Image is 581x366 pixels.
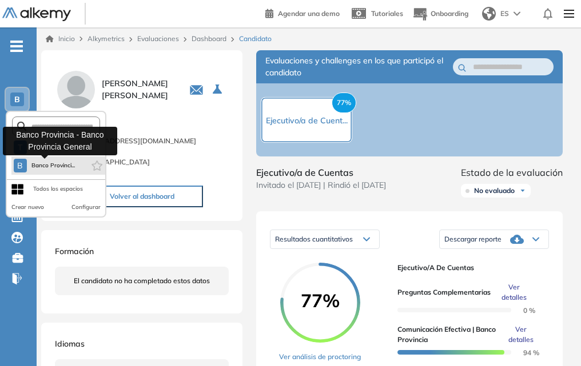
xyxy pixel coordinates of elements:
a: Inicio [46,34,75,44]
button: Configurar [71,203,101,212]
img: world [482,7,496,21]
span: Alkymetrics [87,34,125,43]
span: 0 % [510,306,535,315]
a: Evaluaciones [137,34,179,43]
span: Ver detalles [495,282,534,303]
img: Menu [559,2,579,25]
span: [PERSON_NAME] [PERSON_NAME] [102,78,176,102]
span: Onboarding [431,9,468,18]
span: Ver detalles [502,324,540,345]
button: Crear nuevo [11,203,44,212]
span: Estado de la evaluación [461,166,563,179]
span: Banco Provinci... [31,161,75,170]
a: Agendar una demo [265,6,340,19]
span: Comunicación efectiva | Banco Provincia [397,324,497,345]
span: [GEOGRAPHIC_DATA] [78,157,150,167]
span: Descargar reporte [444,235,502,244]
img: Ícono de flecha [519,187,526,194]
span: B [17,161,23,170]
span: Ejecutivo/a de Cuentas [256,166,386,179]
span: 94 % [510,348,539,357]
span: 77% [280,291,360,309]
span: 77% [332,92,356,113]
button: Volver al dashboard [81,186,203,207]
span: Resultados cuantitativos [275,235,353,243]
span: Ejecutivo/a de Cuent... [266,115,348,126]
button: Ver detalles [491,282,534,303]
span: Agendar una demo [278,9,340,18]
button: Seleccione la evaluación activa [208,79,229,100]
div: Banco Provincia - Banco Provincia General [3,127,117,155]
span: Formación [55,246,94,256]
span: Ejecutivo/a de Cuentas [397,263,540,273]
span: Invitado el [DATE] | Rindió el [DATE] [256,179,386,191]
span: Idiomas [55,339,85,349]
span: Evaluaciones y challenges en los que participó el candidato [265,55,453,79]
img: arrow [514,11,520,16]
i: - [10,45,23,47]
div: Todos los espacios [33,184,83,194]
img: PROFILE_MENU_LOGO_USER [55,69,97,111]
span: El candidato no ha completado estos datos [74,276,210,286]
span: No evaluado [474,186,515,195]
span: ES [500,9,509,19]
a: Dashboard [192,34,226,43]
button: Onboarding [412,2,468,26]
span: B [14,95,20,104]
span: Candidato [239,34,272,44]
span: Preguntas complementarias [397,287,491,297]
img: Logo [2,7,71,22]
a: Ver análisis de proctoring [279,352,361,362]
button: Ver detalles [497,324,540,345]
span: [EMAIL_ADDRESS][DOMAIN_NAME] [78,136,196,146]
span: Tutoriales [371,9,403,18]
